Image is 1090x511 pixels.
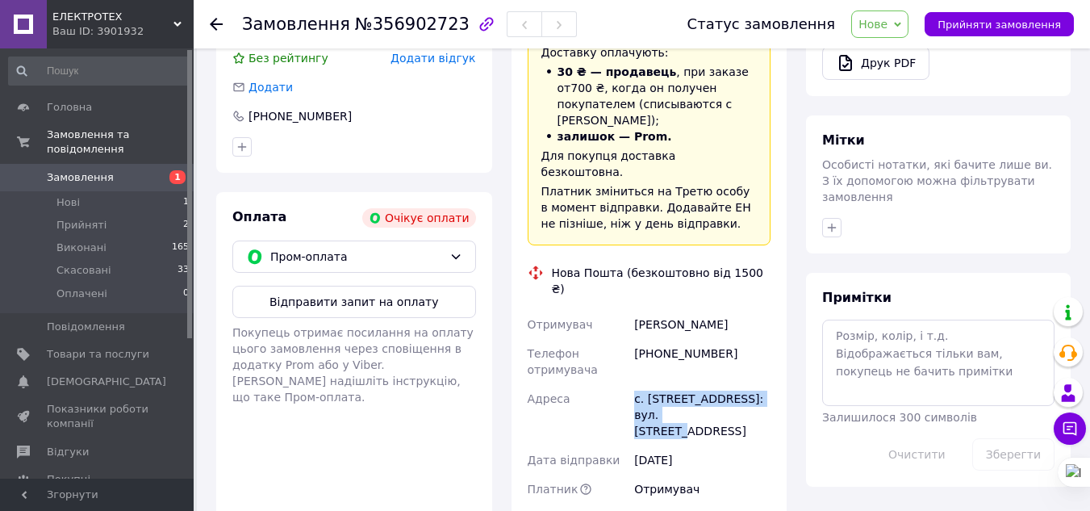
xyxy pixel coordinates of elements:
[631,446,774,475] div: [DATE]
[47,320,125,334] span: Повідомлення
[177,263,189,278] span: 33
[47,445,89,459] span: Відгуки
[558,65,677,78] span: 30 ₴ — продавець
[8,57,190,86] input: Пошук
[1054,413,1086,445] button: Чат з покупцем
[822,290,892,305] span: Примітки
[390,52,475,65] span: Додати відгук
[210,16,223,32] div: Повернутися назад
[242,15,350,34] span: Замовлення
[548,265,775,297] div: Нова Пошта (безкоштовно від 1500 ₴)
[52,10,173,24] span: ЕЛЕКТРОТЕХ
[56,287,107,301] span: Оплачені
[232,286,476,318] button: Відправити запит на оплату
[56,195,80,210] span: Нові
[47,472,90,487] span: Покупці
[631,339,774,384] div: [PHONE_NUMBER]
[47,402,149,431] span: Показники роботи компанії
[183,195,189,210] span: 1
[631,384,774,446] div: с. [STREET_ADDRESS]: вул. [STREET_ADDRESS]
[169,170,186,184] span: 1
[183,287,189,301] span: 0
[938,19,1061,31] span: Прийняти замовлення
[52,24,194,39] div: Ваш ID: 3901932
[528,483,578,496] span: Платник
[47,100,92,115] span: Головна
[56,241,106,255] span: Виконані
[232,209,286,224] span: Оплата
[925,12,1074,36] button: Прийняти замовлення
[355,15,470,34] span: №356902723
[270,248,443,266] span: Пром-оплата
[822,158,1052,203] span: Особисті нотатки, які бачите лише ви. З їх допомогою можна фільтрувати замовлення
[248,52,328,65] span: Без рейтингу
[541,183,758,232] div: Платник зміниться на Третю особу в момент відправки. Додавайте ЕН не пізніше, ніж у день відправки.
[232,326,474,404] span: Покупець отримає посилання на оплату цього замовлення через сповіщення в додатку Prom або у Viber...
[362,208,476,228] div: Очікує оплати
[56,263,111,278] span: Скасовані
[247,108,353,124] div: [PHONE_NUMBER]
[631,475,774,504] div: Отримувач
[56,218,106,232] span: Прийняті
[822,46,929,80] a: Друк PDF
[528,454,620,467] span: Дата відправки
[47,170,114,185] span: Замовлення
[858,18,887,31] span: Нове
[47,347,149,362] span: Товари та послуги
[558,130,672,143] span: залишок — Prom.
[541,44,758,61] div: Доставку оплачують:
[528,318,593,331] span: Отримувач
[183,218,189,232] span: 2
[47,128,194,157] span: Замовлення та повідомлення
[541,148,758,180] div: Для покупця доставка безкоштовна.
[822,411,977,424] span: Залишилося 300 символів
[822,132,865,148] span: Мітки
[528,392,570,405] span: Адреса
[687,16,836,32] div: Статус замовлення
[172,241,189,255] span: 165
[528,347,598,376] span: Телефон отримувача
[248,81,293,94] span: Додати
[631,310,774,339] div: [PERSON_NAME]
[541,64,758,128] li: , при заказе от 700 ₴ , когда он получен покупателем (списываются с [PERSON_NAME]);
[47,375,166,389] span: [DEMOGRAPHIC_DATA]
